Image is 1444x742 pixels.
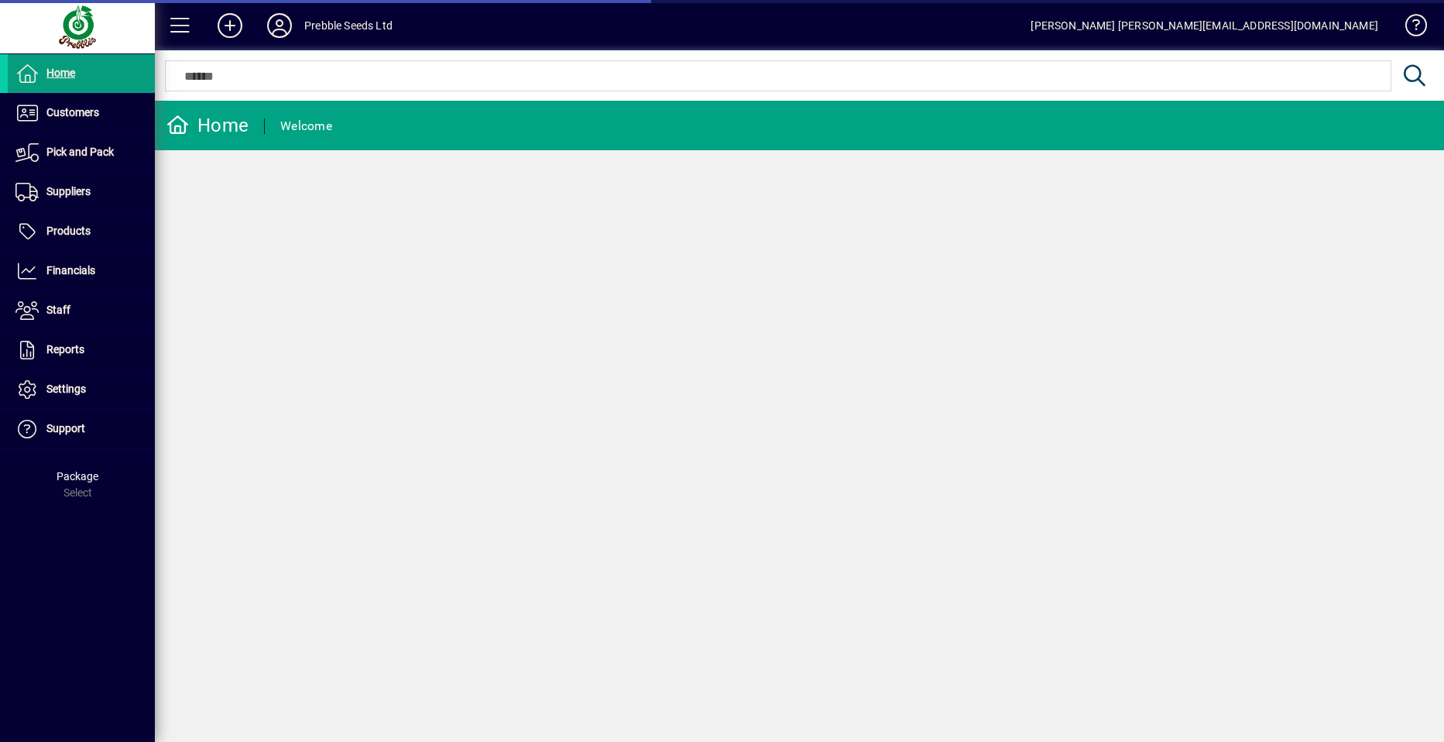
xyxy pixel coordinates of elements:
span: Reports [46,343,84,356]
div: Home [166,113,249,138]
a: Staff [8,291,155,330]
span: Financials [46,264,95,277]
a: Pick and Pack [8,133,155,172]
button: Add [205,12,255,40]
a: Reports [8,331,155,369]
div: Prebble Seeds Ltd [304,13,393,38]
div: Welcome [280,114,332,139]
span: Products [46,225,91,237]
span: Suppliers [46,185,91,198]
span: Settings [46,383,86,395]
a: Financials [8,252,155,290]
a: Customers [8,94,155,132]
span: Pick and Pack [46,146,114,158]
a: Knowledge Base [1394,3,1425,53]
span: Home [46,67,75,79]
span: Customers [46,106,99,119]
button: Profile [255,12,304,40]
span: Staff [46,304,70,316]
a: Settings [8,370,155,409]
a: Products [8,212,155,251]
span: Package [57,470,98,483]
div: [PERSON_NAME] [PERSON_NAME][EMAIL_ADDRESS][DOMAIN_NAME] [1031,13,1378,38]
a: Suppliers [8,173,155,211]
a: Support [8,410,155,448]
span: Support [46,422,85,435]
